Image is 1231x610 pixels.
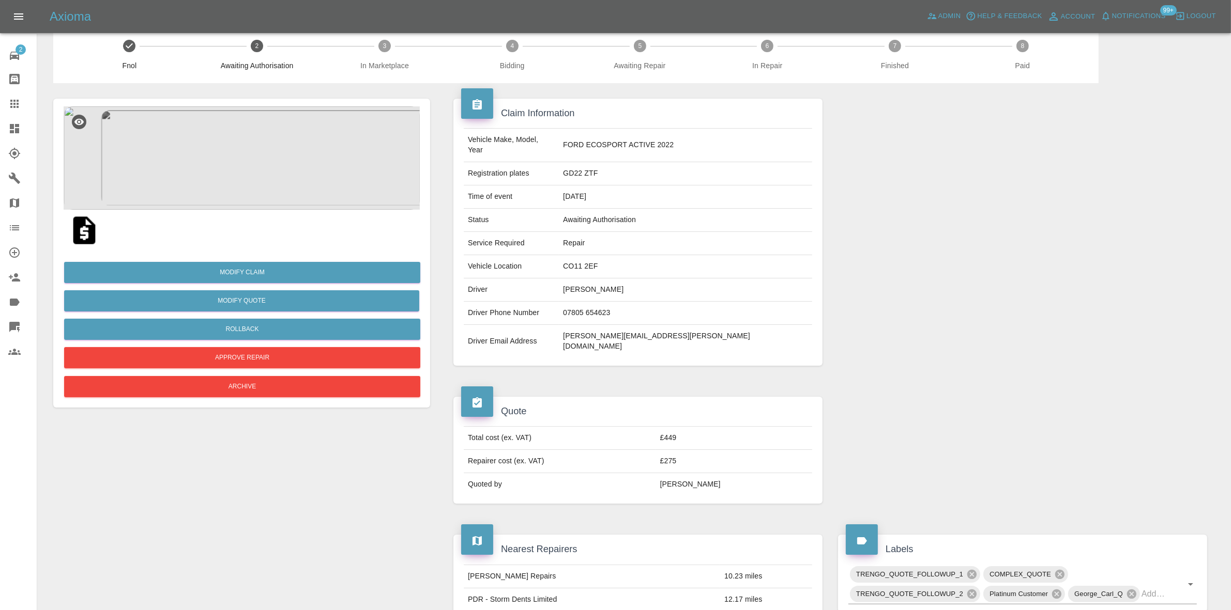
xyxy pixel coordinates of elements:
span: Platinum Customer [983,588,1054,600]
td: Vehicle Location [464,255,559,278]
text: 5 [638,42,642,50]
span: TRENGO_QUOTE_FOLLOWUP_1 [850,568,969,580]
a: Admin [924,8,964,24]
a: Account [1045,8,1098,25]
img: db4fdaaa-845b-4b2b-8271-0b49364f6224 [64,106,420,210]
td: Total cost (ex. VAT) [464,427,656,450]
td: Time of event [464,185,559,209]
span: TRENGO_QUOTE_FOLLOWUP_2 [850,588,969,600]
td: £275 [656,450,812,473]
span: Finished [835,60,955,71]
div: COMPLEX_QUOTE [983,566,1068,583]
div: George_Carl_Q [1068,586,1140,602]
text: 2 [255,42,259,50]
img: qt_1SAslkA4aDea5wMj4BKmZj63 [68,214,101,247]
td: Service Required [464,232,559,255]
td: Awaiting Authorisation [559,209,812,232]
button: Open [1183,577,1198,591]
button: Archive [64,376,420,397]
td: 10.23 miles [720,565,812,588]
td: CO11 2EF [559,255,812,278]
span: Paid [963,60,1082,71]
h4: Labels [846,542,1199,556]
button: Notifications [1098,8,1168,24]
span: Awaiting Repair [580,60,700,71]
button: Approve Repair [64,347,420,368]
h4: Nearest Repairers [461,542,815,556]
td: [PERSON_NAME] Repairs [464,565,720,588]
td: Repairer cost (ex. VAT) [464,450,656,473]
td: 07805 654623 [559,302,812,325]
input: Add label [1142,586,1168,602]
td: Repair [559,232,812,255]
td: [PERSON_NAME] [559,278,812,302]
td: [PERSON_NAME] [656,473,812,496]
button: Rollback [64,319,420,340]
h4: Claim Information [461,106,815,120]
button: Modify Quote [64,290,419,311]
td: Driver [464,278,559,302]
td: FORD ECOSPORT ACTIVE 2022 [559,129,812,162]
td: Quoted by [464,473,656,496]
div: TRENGO_QUOTE_FOLLOWUP_2 [850,586,980,602]
span: Account [1061,11,1096,23]
span: Bidding [452,60,572,71]
span: Logout [1187,10,1216,22]
span: In Marketplace [325,60,445,71]
td: [PERSON_NAME][EMAIL_ADDRESS][PERSON_NAME][DOMAIN_NAME] [559,325,812,358]
div: TRENGO_QUOTE_FOLLOWUP_1 [850,566,980,583]
span: Admin [938,10,961,22]
span: Fnol [70,60,189,71]
button: Logout [1173,8,1219,24]
button: Help & Feedback [963,8,1044,24]
span: 99+ [1160,5,1177,15]
text: 8 [1021,42,1025,50]
td: Vehicle Make, Model, Year [464,129,559,162]
td: £449 [656,427,812,450]
text: 3 [383,42,387,50]
span: Awaiting Authorisation [197,60,317,71]
span: COMPLEX_QUOTE [983,568,1057,580]
h4: Quote [461,404,815,418]
td: Driver Phone Number [464,302,559,325]
text: 7 [893,42,897,50]
span: 2 [16,44,26,55]
td: Driver Email Address [464,325,559,358]
text: 6 [766,42,769,50]
td: [DATE] [559,185,812,209]
button: Open drawer [6,4,31,29]
td: GD22 ZTF [559,162,812,185]
td: Status [464,209,559,232]
span: George_Carl_Q [1068,588,1129,600]
span: In Repair [708,60,827,71]
span: Help & Feedback [977,10,1042,22]
td: Registration plates [464,162,559,185]
div: Platinum Customer [983,586,1065,602]
text: 4 [510,42,514,50]
span: Notifications [1112,10,1166,22]
a: Modify Claim [64,262,420,283]
h5: Axioma [50,8,91,25]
